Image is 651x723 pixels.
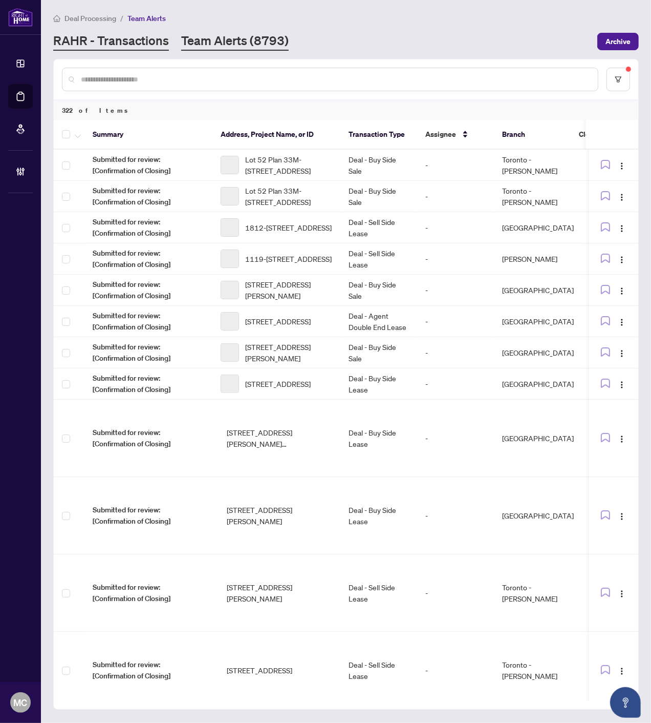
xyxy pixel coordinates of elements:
[614,376,630,392] button: Logo
[227,504,332,527] span: [STREET_ADDRESS][PERSON_NAME]
[93,247,204,270] span: Submitted for review: [Confirmation of Closing]
[417,150,494,181] td: -
[120,12,123,24] li: /
[340,337,417,368] td: Deal - Buy Side Sale
[494,477,582,554] td: [GEOGRAPHIC_DATA]
[417,400,494,477] td: -
[14,695,28,710] span: MC
[494,212,582,243] td: [GEOGRAPHIC_DATA]
[245,341,332,364] span: [STREET_ADDRESS][PERSON_NAME]
[245,316,311,327] span: [STREET_ADDRESS]
[54,100,638,120] div: 322 of Items
[93,427,204,449] span: Submitted for review: [Confirmation of Closing]
[494,632,582,709] td: Toronto - [PERSON_NAME]
[618,287,626,295] img: Logo
[93,373,204,395] span: Submitted for review: [Confirmation of Closing]
[614,219,630,236] button: Logo
[618,193,626,201] img: Logo
[64,14,116,23] span: Deal Processing
[340,243,417,275] td: Deal - Sell Side Lease
[494,181,582,212] td: Toronto - [PERSON_NAME]
[417,306,494,337] td: -
[245,222,332,233] span: 1812-[STREET_ADDRESS]
[340,212,417,243] td: Deal - Sell Side Lease
[340,120,417,150] th: Transaction Type
[245,279,332,301] span: [STREET_ADDRESS][PERSON_NAME]
[93,341,204,364] span: Submitted for review: [Confirmation of Closing]
[340,150,417,181] td: Deal - Buy Side Sale
[614,282,630,298] button: Logo
[614,188,630,204] button: Logo
[618,349,626,358] img: Logo
[181,32,289,51] a: Team Alerts (8793)
[245,154,332,176] span: Lot 52 Plan 33M-[STREET_ADDRESS]
[417,243,494,275] td: -
[53,15,60,22] span: home
[618,381,626,389] img: Logo
[93,310,204,333] span: Submitted for review: [Confirmation of Closing]
[614,251,630,267] button: Logo
[614,430,630,446] button: Logo
[127,14,166,23] span: Team Alerts
[417,212,494,243] td: -
[579,129,621,140] span: Closing Date
[618,590,626,598] img: Logo
[615,76,622,83] span: filter
[494,368,582,400] td: [GEOGRAPHIC_DATA]
[618,435,626,443] img: Logo
[417,554,494,632] td: -
[212,120,340,150] th: Address, Project Name, or ID
[494,243,582,275] td: [PERSON_NAME]
[425,129,456,140] span: Assignee
[227,427,332,449] span: [STREET_ADDRESS][PERSON_NAME][PERSON_NAME]
[245,378,311,389] span: [STREET_ADDRESS]
[597,33,639,50] button: Archive
[618,162,626,170] img: Logo
[93,154,204,176] span: Submitted for review: [Confirmation of Closing]
[340,400,417,477] td: Deal - Buy Side Lease
[494,306,582,337] td: [GEOGRAPHIC_DATA]
[614,507,630,524] button: Logo
[618,256,626,264] img: Logo
[93,582,204,604] span: Submitted for review: [Confirmation of Closing]
[494,400,582,477] td: [GEOGRAPHIC_DATA]
[93,216,204,239] span: Submitted for review: [Confirmation of Closing]
[494,120,571,150] th: Branch
[614,313,630,329] button: Logo
[340,368,417,400] td: Deal - Buy Side Lease
[417,337,494,368] td: -
[614,157,630,173] button: Logo
[340,632,417,709] td: Deal - Sell Side Lease
[417,181,494,212] td: -
[93,504,204,527] span: Submitted for review: [Confirmation of Closing]
[614,662,630,678] button: Logo
[417,477,494,554] td: -
[53,32,169,51] a: RAHR - Transactions
[340,181,417,212] td: Deal - Buy Side Sale
[84,120,212,150] th: Summary
[494,554,582,632] td: Toronto - [PERSON_NAME]
[618,512,626,521] img: Logo
[494,275,582,306] td: [GEOGRAPHIC_DATA]
[494,337,582,368] td: [GEOGRAPHIC_DATA]
[614,344,630,361] button: Logo
[245,253,332,264] span: 1119-[STREET_ADDRESS]
[340,306,417,337] td: Deal - Agent Double End Lease
[618,318,626,326] img: Logo
[606,68,630,91] button: filter
[93,279,204,301] span: Submitted for review: [Confirmation of Closing]
[340,477,417,554] td: Deal - Buy Side Lease
[614,585,630,601] button: Logo
[227,665,292,676] span: [STREET_ADDRESS]
[340,275,417,306] td: Deal - Buy Side Sale
[605,33,631,50] span: Archive
[610,687,641,718] button: Open asap
[571,120,642,150] th: Closing Date
[618,667,626,675] img: Logo
[8,8,33,27] img: logo
[417,275,494,306] td: -
[245,185,332,208] span: Lot 52 Plan 33M-[STREET_ADDRESS]
[417,120,494,150] th: Assignee
[417,368,494,400] td: -
[340,554,417,632] td: Deal - Sell Side Lease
